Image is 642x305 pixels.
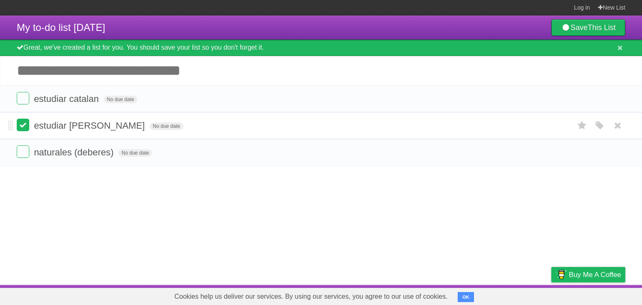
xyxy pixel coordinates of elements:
[574,119,590,132] label: Star task
[588,23,616,32] b: This List
[150,122,183,130] span: No due date
[540,287,562,303] a: Privacy
[17,92,29,104] label: Done
[34,147,116,158] span: naturales (deberes)
[555,267,567,282] img: Buy me a coffee
[551,19,625,36] a: SaveThis List
[551,267,625,282] a: Buy me a coffee
[166,288,456,305] span: Cookies help us deliver our services. By using our services, you agree to our use of cookies.
[468,287,502,303] a: Developers
[118,149,152,157] span: No due date
[34,94,101,104] span: estudiar catalan
[17,119,29,131] label: Done
[512,287,530,303] a: Terms
[17,22,105,33] span: My to-do list [DATE]
[34,120,147,131] span: estudiar [PERSON_NAME]
[458,292,474,302] button: OK
[440,287,458,303] a: About
[569,267,621,282] span: Buy me a coffee
[104,96,138,103] span: No due date
[17,145,29,158] label: Done
[573,287,625,303] a: Suggest a feature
